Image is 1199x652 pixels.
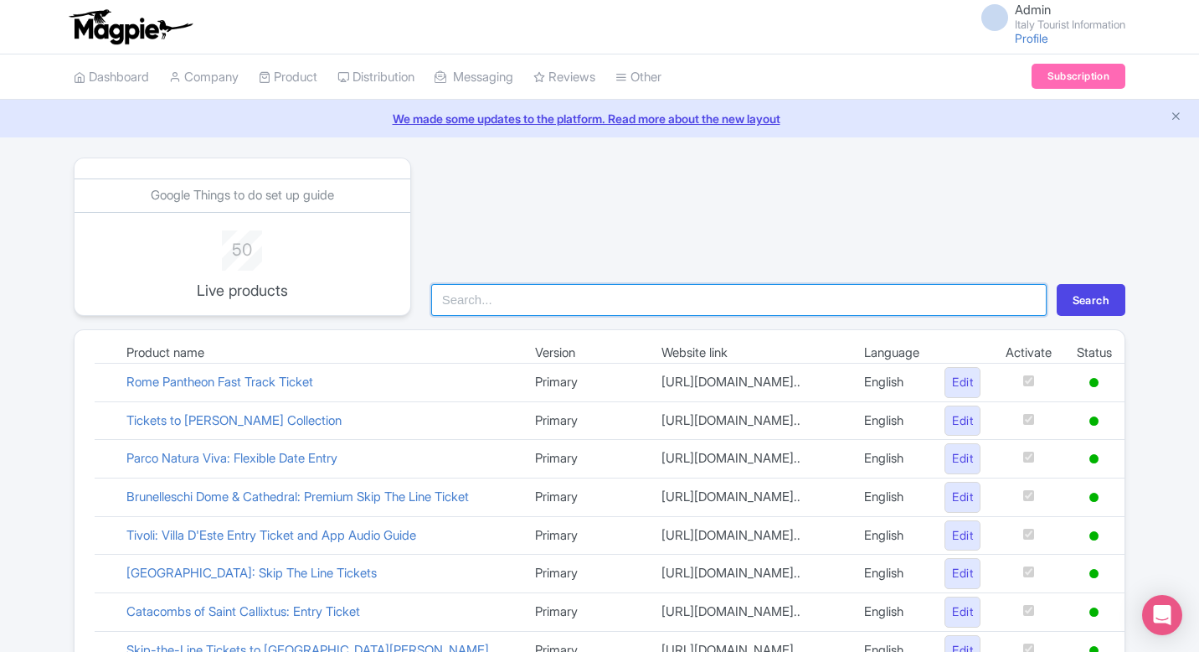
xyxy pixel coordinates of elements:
[173,230,311,262] div: 50
[852,592,932,631] td: English
[971,3,1125,30] a: Admin Italy Tourist Information
[126,489,469,505] a: Brunelleschi Dome & Cathedral: Premium Skip The Line Ticket
[852,364,932,402] td: English
[435,54,513,101] a: Messaging
[852,344,932,364] td: Language
[126,450,337,466] a: Parco Natura Viva: Flexible Date Entry
[337,54,414,101] a: Distribution
[522,344,649,364] td: Version
[522,364,649,402] td: Primary
[649,478,852,516] td: [URL][DOMAIN_NAME]..
[852,555,932,593] td: English
[649,440,852,479] td: [URL][DOMAIN_NAME]..
[852,401,932,440] td: English
[126,565,377,581] a: [GEOGRAPHIC_DATA]: Skip The Line Tickets
[533,54,595,101] a: Reviews
[944,520,980,551] a: Edit
[944,367,980,398] a: Edit
[522,555,649,593] td: Primary
[522,478,649,516] td: Primary
[649,364,852,402] td: [URL][DOMAIN_NAME]..
[169,54,239,101] a: Company
[944,482,980,513] a: Edit
[852,478,932,516] td: English
[649,401,852,440] td: [URL][DOMAIN_NAME]..
[1015,31,1048,45] a: Profile
[1057,284,1125,316] button: Search
[522,516,649,555] td: Primary
[1064,344,1124,364] td: Status
[615,54,661,101] a: Other
[649,516,852,555] td: [URL][DOMAIN_NAME]..
[1015,19,1125,30] small: Italy Tourist Information
[1142,595,1182,635] div: Open Intercom Messenger
[1170,108,1182,127] button: Close announcement
[944,406,980,437] a: Edit
[10,110,1189,127] a: We made some updates to the platform. Read more about the new layout
[944,443,980,474] a: Edit
[126,603,360,619] a: Catacombs of Saint Callixtus: Entry Ticket
[126,412,342,428] a: Tickets to [PERSON_NAME] Collection
[65,8,195,45] img: logo-ab69f6fb50320c5b225c76a69d11143b.png
[1015,2,1051,18] span: Admin
[74,54,149,101] a: Dashboard
[126,527,416,543] a: Tivoli: Villa D'Este Entry Ticket and App Audio Guide
[993,344,1064,364] td: Activate
[173,279,311,302] p: Live products
[259,54,317,101] a: Product
[944,558,980,589] a: Edit
[151,187,334,203] a: Google Things to do set up guide
[522,401,649,440] td: Primary
[522,592,649,631] td: Primary
[649,555,852,593] td: [URL][DOMAIN_NAME]..
[431,284,1047,316] input: Search...
[852,516,932,555] td: English
[649,592,852,631] td: [URL][DOMAIN_NAME]..
[522,440,649,479] td: Primary
[114,344,522,364] td: Product name
[649,344,852,364] td: Website link
[944,597,980,628] a: Edit
[1032,64,1125,89] a: Subscription
[126,374,313,390] a: Rome Pantheon Fast Track Ticket
[852,440,932,479] td: English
